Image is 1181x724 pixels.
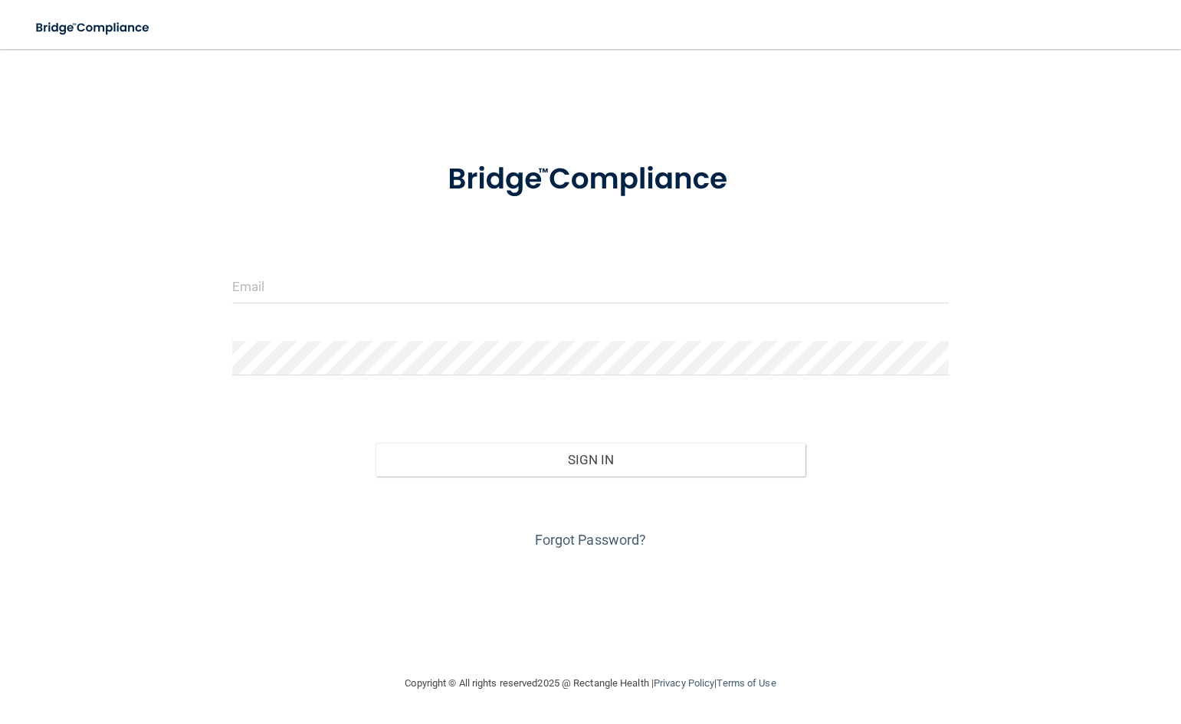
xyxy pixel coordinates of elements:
img: bridge_compliance_login_screen.278c3ca4.svg [23,12,164,44]
a: Forgot Password? [535,532,647,548]
button: Sign In [376,443,805,477]
img: bridge_compliance_login_screen.278c3ca4.svg [417,141,764,218]
a: Terms of Use [717,677,776,689]
div: Copyright © All rights reserved 2025 @ Rectangle Health | | [311,659,871,708]
a: Privacy Policy [654,677,714,689]
input: Email [232,269,949,303]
